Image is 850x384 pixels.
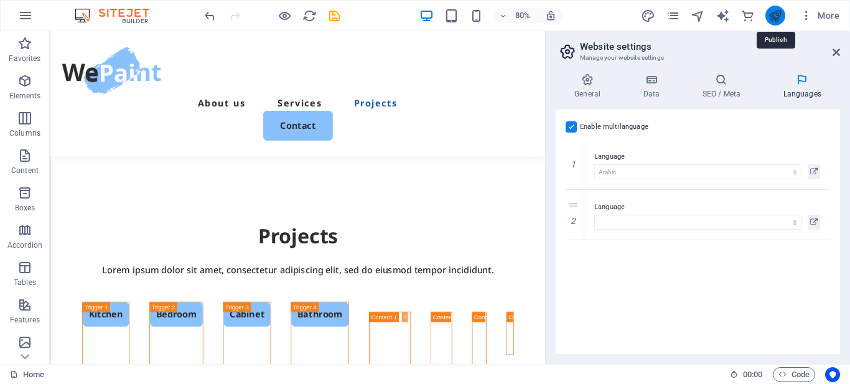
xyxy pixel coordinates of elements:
[764,73,840,100] h4: Languages
[730,367,763,382] h6: Session time
[9,54,40,63] p: Favorites
[580,41,840,52] h2: Website settings
[302,9,317,23] i: Reload page
[202,8,217,23] button: undo
[10,367,44,382] a: Click to cancel selection. Double-click to open Pages
[11,166,39,176] p: Content
[641,9,655,23] i: Design (Ctrl+Alt+Y)
[9,91,41,101] p: Elements
[580,119,648,134] label: Enable multilanguage
[277,8,292,23] button: Click here to leave preview mode and continue editing
[716,9,730,23] i: AI Writer
[580,52,815,63] h3: Manage your website settings
[691,9,705,23] i: Navigator
[778,367,810,382] span: Code
[740,8,755,23] button: commerce
[545,10,556,21] i: On resize automatically adjust zoom level to fit chosen device.
[72,8,165,23] img: Editor Logo
[641,8,656,23] button: design
[740,9,755,23] i: Commerce
[513,8,533,23] h6: 80%
[10,315,40,325] p: Features
[773,367,815,382] button: Code
[327,9,342,23] i: Save (Ctrl+S)
[7,240,42,250] p: Accordion
[666,9,680,23] i: Pages (Ctrl+Alt+S)
[494,8,538,23] button: 80%
[15,203,35,213] p: Boxes
[203,9,217,23] i: Undo: Enable multilanguage (Ctrl+Z)
[765,6,785,26] button: publish
[594,149,820,164] label: Language
[716,8,731,23] button: text_generator
[556,73,624,100] h4: General
[752,370,754,379] span: :
[302,8,317,23] button: reload
[594,200,820,215] label: Language
[327,8,342,23] button: save
[9,128,40,138] p: Columns
[564,216,582,226] em: 2
[743,367,762,382] span: 00 00
[800,9,839,22] span: More
[691,8,706,23] button: navigator
[825,367,840,382] button: Usercentrics
[795,6,844,26] button: More
[14,278,36,288] p: Tables
[683,73,764,100] h4: SEO / Meta
[666,8,681,23] button: pages
[624,73,683,100] h4: Data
